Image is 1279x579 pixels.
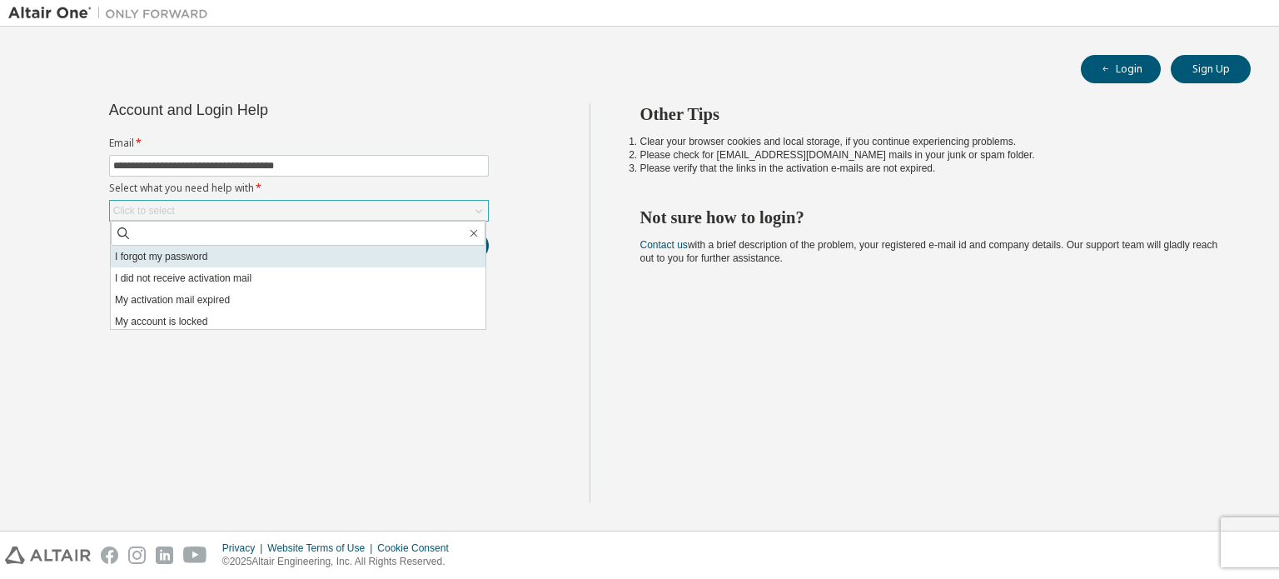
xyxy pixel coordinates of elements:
[640,135,1222,148] li: Clear your browser cookies and local storage, if you continue experiencing problems.
[113,204,175,217] div: Click to select
[640,162,1222,175] li: Please verify that the links in the activation e-mails are not expired.
[109,103,413,117] div: Account and Login Help
[222,555,459,569] p: © 2025 Altair Engineering, Inc. All Rights Reserved.
[640,239,688,251] a: Contact us
[5,547,91,564] img: altair_logo.svg
[110,201,488,221] div: Click to select
[109,182,489,195] label: Select what you need help with
[377,542,458,555] div: Cookie Consent
[8,5,216,22] img: Altair One
[640,207,1222,228] h2: Not sure how to login?
[128,547,146,564] img: instagram.svg
[1081,55,1161,83] button: Login
[183,547,207,564] img: youtube.svg
[111,246,485,267] li: I forgot my password
[101,547,118,564] img: facebook.svg
[1171,55,1251,83] button: Sign Up
[640,148,1222,162] li: Please check for [EMAIL_ADDRESS][DOMAIN_NAME] mails in your junk or spam folder.
[267,542,377,555] div: Website Terms of Use
[109,137,489,150] label: Email
[640,103,1222,125] h2: Other Tips
[640,239,1218,264] span: with a brief description of the problem, your registered e-mail id and company details. Our suppo...
[222,542,267,555] div: Privacy
[156,547,173,564] img: linkedin.svg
